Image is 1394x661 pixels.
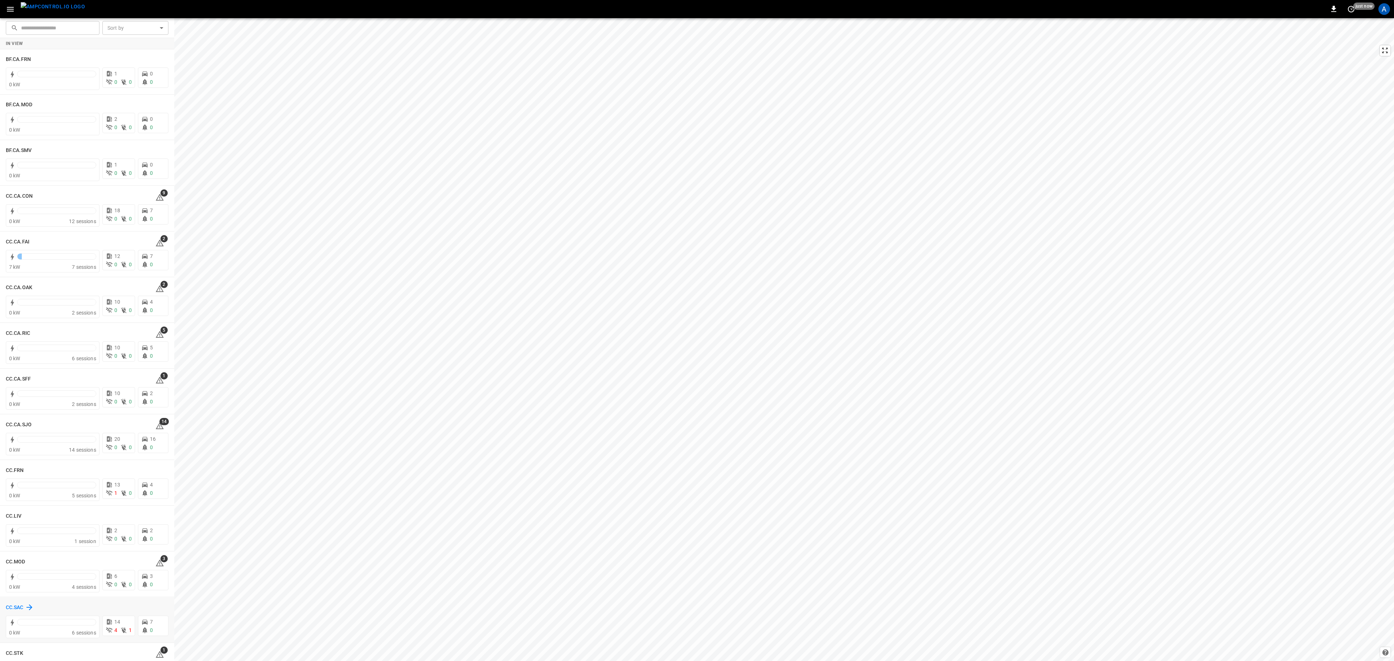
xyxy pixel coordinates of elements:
[150,262,153,267] span: 0
[6,41,23,46] strong: In View
[9,630,20,636] span: 0 kW
[6,56,31,63] h6: BF.CA.FRN
[150,482,153,488] span: 4
[6,375,31,383] h6: CC.CA.SFF
[150,390,153,396] span: 2
[114,444,117,450] span: 0
[150,573,153,579] span: 3
[9,218,20,224] span: 0 kW
[129,216,132,222] span: 0
[150,162,153,168] span: 0
[129,353,132,359] span: 0
[129,444,132,450] span: 0
[9,493,20,498] span: 0 kW
[150,116,153,122] span: 0
[9,447,20,453] span: 0 kW
[74,538,96,544] span: 1 session
[114,116,117,122] span: 2
[72,310,96,316] span: 2 sessions
[9,173,20,178] span: 0 kW
[6,604,24,612] h6: CC.SAC
[114,299,120,305] span: 10
[6,238,29,246] h6: CC.CA.FAI
[150,71,153,77] span: 0
[150,582,153,587] span: 0
[129,124,132,130] span: 0
[129,79,132,85] span: 0
[6,512,22,520] h6: CC.LIV
[129,399,132,405] span: 0
[6,284,32,292] h6: CC.CA.OAK
[150,619,153,625] span: 7
[9,584,20,590] span: 0 kW
[6,147,32,155] h6: BF.CA.SMV
[150,353,153,359] span: 0
[114,627,117,633] span: 4
[72,630,96,636] span: 6 sessions
[114,71,117,77] span: 1
[69,218,96,224] span: 12 sessions
[9,356,20,361] span: 0 kW
[1345,3,1357,15] button: set refresh interval
[129,536,132,542] span: 0
[160,189,168,197] span: 9
[6,329,30,337] h6: CC.CA.RIC
[114,162,117,168] span: 1
[150,444,153,450] span: 0
[129,262,132,267] span: 0
[114,573,117,579] span: 6
[114,79,117,85] span: 0
[160,235,168,242] span: 2
[159,418,169,425] span: 14
[114,170,117,176] span: 0
[150,79,153,85] span: 0
[72,264,96,270] span: 7 sessions
[9,264,20,270] span: 7 kW
[150,208,153,213] span: 7
[69,447,96,453] span: 14 sessions
[150,399,153,405] span: 0
[114,436,120,442] span: 20
[114,208,120,213] span: 18
[114,216,117,222] span: 0
[6,467,24,475] h6: CC.FRN
[72,401,96,407] span: 2 sessions
[9,401,20,407] span: 0 kW
[114,390,120,396] span: 10
[114,307,117,313] span: 0
[150,124,153,130] span: 0
[150,627,153,633] span: 0
[160,372,168,379] span: 1
[9,127,20,133] span: 0 kW
[114,253,120,259] span: 12
[114,527,117,533] span: 2
[129,307,132,313] span: 0
[129,627,132,633] span: 1
[114,353,117,359] span: 0
[114,124,117,130] span: 0
[150,436,156,442] span: 16
[150,253,153,259] span: 7
[9,82,20,87] span: 0 kW
[114,399,117,405] span: 0
[150,299,153,305] span: 4
[72,493,96,498] span: 5 sessions
[6,101,32,109] h6: BF.CA.MOD
[9,310,20,316] span: 0 kW
[6,649,24,657] h6: CC.STK
[72,584,96,590] span: 4 sessions
[114,345,120,350] span: 10
[114,262,117,267] span: 0
[160,555,168,562] span: 3
[6,421,32,429] h6: CC.CA.SJO
[150,490,153,496] span: 0
[150,170,153,176] span: 0
[1378,3,1390,15] div: profile-icon
[150,307,153,313] span: 0
[150,216,153,222] span: 0
[114,482,120,488] span: 13
[6,192,33,200] h6: CC.CA.CON
[150,527,153,533] span: 2
[160,327,168,334] span: 5
[129,490,132,496] span: 0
